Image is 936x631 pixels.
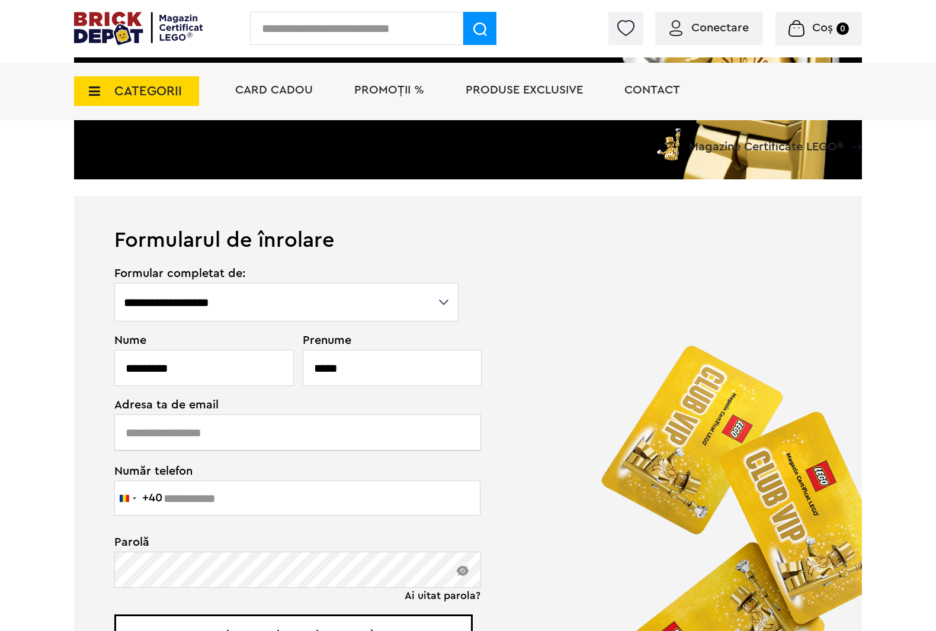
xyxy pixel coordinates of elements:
[405,590,480,601] a: Ai uitat parola?
[114,463,460,477] span: Număr telefon
[142,492,162,504] div: +40
[114,268,460,279] span: Formular completat de:
[354,84,424,96] a: PROMOȚII %
[669,22,749,34] a: Conectare
[303,334,460,346] span: Prenume
[114,536,460,548] span: Parolă
[836,22,849,35] small: 0
[235,84,313,96] a: Card Cadou
[114,334,287,346] span: Nume
[689,125,844,153] span: Magazine Certificate LEGO®
[466,84,583,96] a: Produse exclusive
[624,84,680,96] a: Contact
[114,399,460,411] span: Adresa ta de email
[691,22,749,34] span: Conectare
[114,85,182,98] span: CATEGORII
[115,481,162,515] button: Selected country
[74,196,862,251] h1: Formularul de înrolare
[844,125,862,137] a: Magazine Certificate LEGO®
[812,22,833,34] span: Coș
